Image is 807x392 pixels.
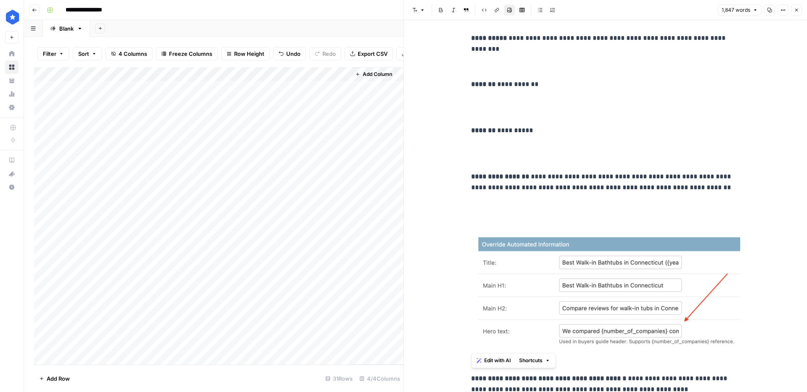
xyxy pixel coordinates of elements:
button: Filter [37,47,69,60]
button: Help + Support [5,180,18,194]
button: Export CSV [345,47,393,60]
span: Shortcuts [519,357,543,364]
div: What's new? [5,167,18,180]
button: Workspace: ConsumerAffairs [5,7,18,28]
span: Row Height [234,50,264,58]
span: Export CSV [358,50,388,58]
span: Add Column [363,71,392,78]
button: 1,847 words [718,5,762,16]
img: AD_4nXeiSRH3XdrUfHX2bJdPogS7P5gv91mtMqIfKMzYd3GqoZP7uCBX84l3AA7gjgCDlHmY-pyCbLgsjrurcfPgrNEQ5Cijl... [471,228,740,349]
a: Home [5,47,18,60]
span: Add Row [47,374,70,383]
button: Sort [73,47,102,60]
a: Browse [5,60,18,74]
button: Redo [309,47,341,60]
span: 1,847 words [722,6,750,14]
span: Undo [286,50,301,58]
div: 31 Rows [322,372,356,385]
span: Freeze Columns [169,50,212,58]
a: Blank [43,20,90,37]
button: Shortcuts [516,355,554,366]
span: Sort [78,50,89,58]
span: Filter [43,50,56,58]
button: What's new? [5,167,18,180]
button: Undo [273,47,306,60]
a: Your Data [5,74,18,87]
button: Freeze Columns [156,47,218,60]
span: 4 Columns [119,50,147,58]
img: ConsumerAffairs Logo [5,10,20,25]
a: AirOps Academy [5,154,18,167]
button: Row Height [221,47,270,60]
button: Add Column [352,69,396,80]
span: Redo [322,50,336,58]
a: Usage [5,87,18,101]
button: Edit with AI [473,355,514,366]
div: 4/4 Columns [356,372,403,385]
button: Add Row [34,372,75,385]
div: Blank [59,24,74,33]
button: 4 Columns [105,47,153,60]
span: Edit with AI [484,357,511,364]
a: Settings [5,101,18,114]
